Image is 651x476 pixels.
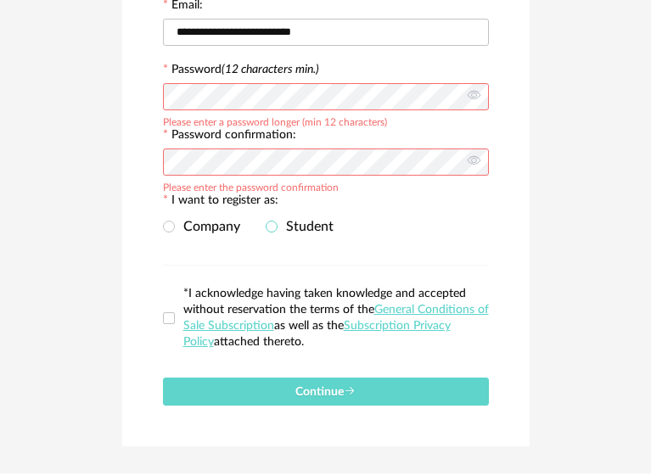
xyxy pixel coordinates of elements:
[222,64,319,76] i: (12 characters min.)
[163,114,387,127] div: Please enter a password longer (min 12 characters)
[183,304,489,332] a: General Conditions of Sale Subscription
[183,320,451,348] a: Subscription Privacy Policy
[295,386,356,398] span: Continue
[163,179,339,193] div: Please enter the password confirmation
[175,220,240,233] span: Company
[183,288,489,348] span: *I acknowledge having taken knowledge and accepted without reservation the terms of the as well a...
[163,129,296,144] label: Password confirmation:
[163,194,278,210] label: I want to register as:
[278,220,334,233] span: Student
[163,378,489,406] button: Continue
[171,64,319,76] label: Password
